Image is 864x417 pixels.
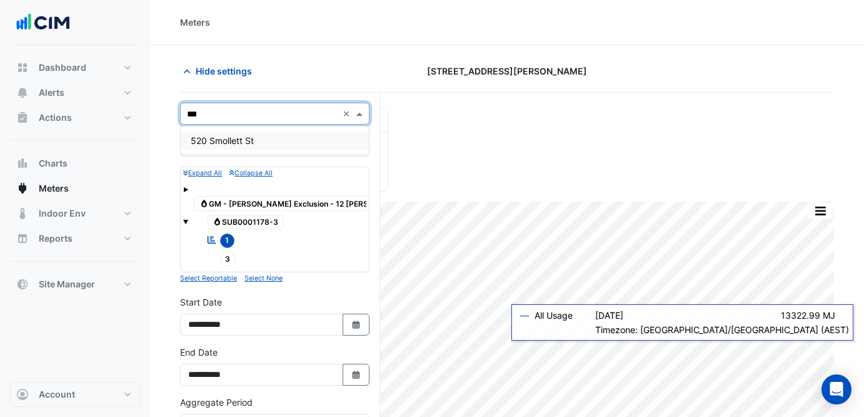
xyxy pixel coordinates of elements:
[39,182,69,195] span: Meters
[244,274,283,282] small: Select None
[10,55,140,80] button: Dashboard
[16,232,29,245] app-icon: Reports
[10,80,140,105] button: Alerts
[39,278,95,291] span: Site Manager
[196,64,252,78] span: Hide settings
[206,234,218,245] fa-icon: Reportable
[194,196,414,211] span: GM - [PERSON_NAME] Exclusion - 12 [PERSON_NAME]
[199,198,209,208] fa-icon: Gas
[183,167,222,178] button: Expand All
[39,111,72,124] span: Actions
[213,217,222,227] fa-icon: Gas
[229,167,273,178] button: Collapse All
[10,151,140,176] button: Charts
[180,346,218,359] label: End Date
[39,388,75,401] span: Account
[16,157,29,170] app-icon: Charts
[183,169,222,177] small: Expand All
[39,157,68,170] span: Charts
[808,203,833,219] button: More Options
[351,369,362,380] fa-icon: Select Date
[180,296,222,309] label: Start Date
[181,126,369,155] div: Options List
[351,319,362,330] fa-icon: Select Date
[10,105,140,130] button: Actions
[16,278,29,291] app-icon: Site Manager
[39,86,64,99] span: Alerts
[10,201,140,226] button: Indoor Env
[16,182,29,195] app-icon: Meters
[16,207,29,220] app-icon: Indoor Env
[15,10,71,35] img: Company Logo
[16,61,29,74] app-icon: Dashboard
[39,232,73,245] span: Reports
[191,135,254,146] span: 520 Smollett St
[16,86,29,99] app-icon: Alerts
[180,396,253,409] label: Aggregate Period
[180,16,210,29] div: Meters
[180,272,237,284] button: Select Reportable
[180,60,260,82] button: Hide settings
[10,382,140,407] button: Account
[180,274,237,282] small: Select Reportable
[39,61,86,74] span: Dashboard
[10,272,140,297] button: Site Manager
[427,64,587,78] span: [STREET_ADDRESS][PERSON_NAME]
[208,215,284,230] span: SUB0001178-3
[39,207,86,220] span: Indoor Env
[10,226,140,251] button: Reports
[244,272,283,284] button: Select None
[220,234,235,248] span: 1
[10,176,140,201] button: Meters
[229,169,273,177] small: Collapse All
[343,107,353,120] span: Clear
[821,374,851,404] div: Open Intercom Messenger
[220,252,236,266] span: 3
[16,111,29,124] app-icon: Actions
